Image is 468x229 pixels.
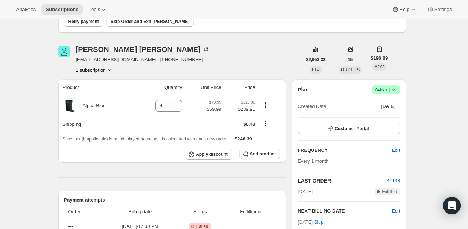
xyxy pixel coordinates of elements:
[312,67,320,72] span: LTV
[298,124,400,134] button: Customer Portal
[314,218,323,226] span: Skip
[423,4,456,15] button: Settings
[184,79,223,95] th: Unit Price
[77,102,105,109] div: Alpha Bios
[384,178,400,183] a: #44143
[260,101,271,109] button: Product actions
[434,7,452,12] span: Settings
[243,121,255,127] span: $6.43
[387,4,421,15] button: Help
[381,104,396,109] span: [DATE]
[384,177,400,184] button: #44143
[298,188,313,195] span: [DATE]
[298,219,323,225] span: [DATE] ·
[443,197,461,214] div: Open Intercom Messenger
[387,144,404,156] button: Edit
[76,66,113,74] button: Product actions
[348,57,353,63] span: 15
[68,224,73,229] span: ---
[58,79,136,95] th: Product
[135,79,184,95] th: Quantity
[298,147,392,154] h2: FREQUENCY
[250,151,276,157] span: Add product
[302,55,330,65] button: $2,953.32
[375,64,384,70] span: AOV
[392,147,400,154] span: Edit
[298,207,392,215] h2: NEXT BILLING DATE
[298,177,384,184] h2: LAST ORDER
[89,7,100,12] span: Tools
[241,100,255,104] small: $319.96
[389,87,390,93] span: |
[58,46,70,57] span: Courtney Harris
[223,79,257,95] th: Price
[64,204,104,220] th: Order
[399,7,409,12] span: Help
[68,19,99,25] span: Retry payment
[298,86,309,93] h2: Plan
[306,57,326,63] span: $2,953.32
[310,216,328,228] button: Skip
[179,208,222,215] span: Status
[63,136,228,142] span: Sales tax (if applicable) is not displayed because it is calculated with each new order.
[371,55,388,62] span: $196.89
[41,4,83,15] button: Subscriptions
[84,4,112,15] button: Tools
[46,7,78,12] span: Subscriptions
[76,46,209,53] div: [PERSON_NAME] [PERSON_NAME]
[111,19,189,25] span: Skip Order and Exit [PERSON_NAME]
[186,149,232,160] button: Apply discount
[298,103,326,110] span: Created Date
[226,208,276,215] span: Fulfillment
[335,126,369,132] span: Customer Portal
[196,151,228,157] span: Apply discount
[207,106,222,113] span: $59.99
[58,116,136,132] th: Shipping
[235,136,252,142] span: $246.39
[239,149,280,159] button: Add product
[226,106,255,113] span: $239.96
[298,158,328,164] span: Every 1 month
[375,86,397,93] span: Active
[377,101,400,112] button: [DATE]
[64,196,281,204] h2: Payment attempts
[341,67,360,72] span: ORDERS
[12,4,40,15] button: Analytics
[343,55,357,65] button: 15
[106,208,174,215] span: Billing date
[16,7,36,12] span: Analytics
[382,189,397,195] span: Fulfilled
[76,56,209,63] span: [EMAIL_ADDRESS][DOMAIN_NAME] · [PHONE_NUMBER]
[392,207,400,215] button: Edit
[209,100,221,104] small: $79.99
[260,119,271,127] button: Shipping actions
[106,16,194,27] button: Skip Order and Exit [PERSON_NAME]
[64,16,103,27] button: Retry payment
